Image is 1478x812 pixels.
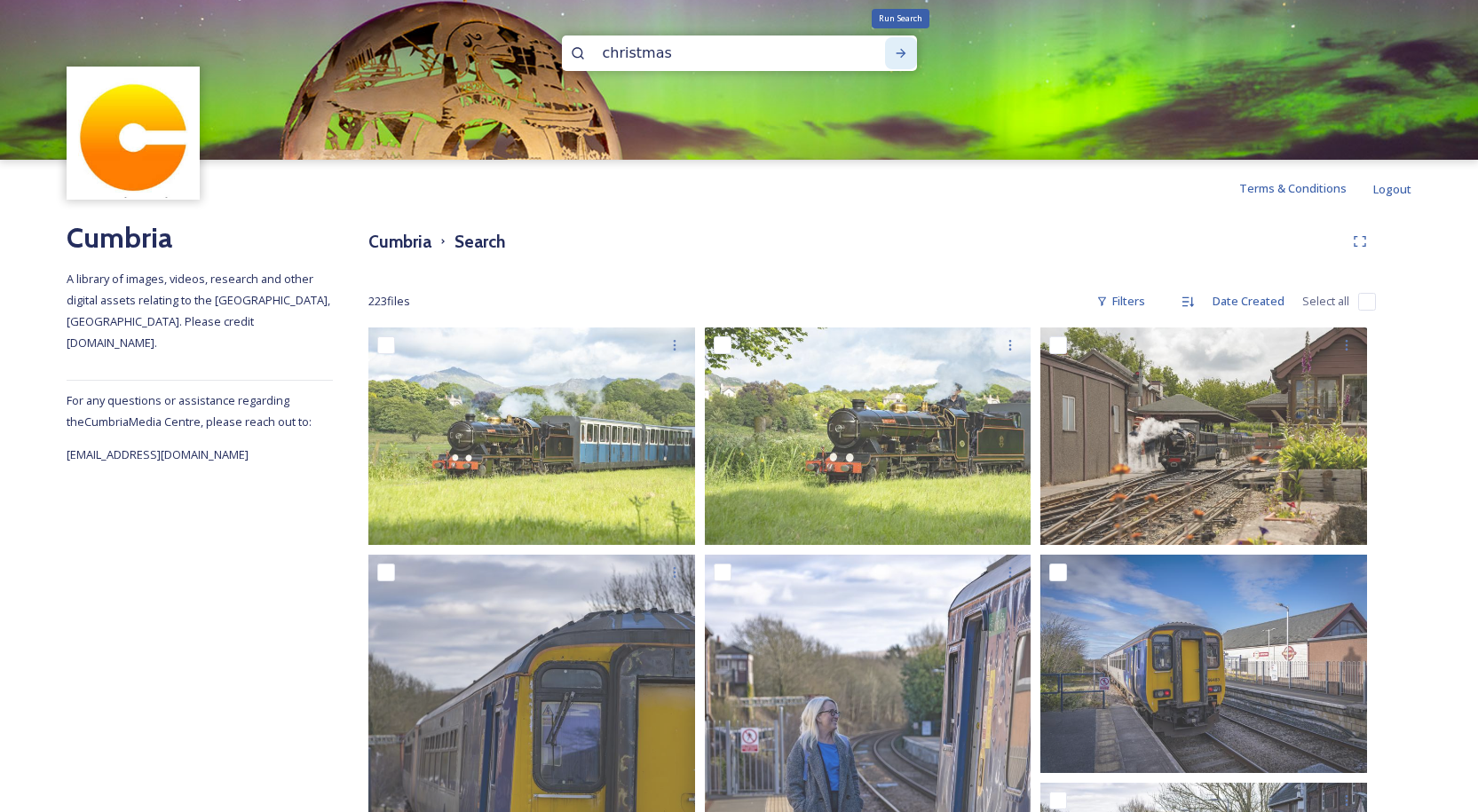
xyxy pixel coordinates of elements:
h3: Search [454,229,505,255]
span: A library of images, videos, research and other digital assets relating to the [GEOGRAPHIC_DATA],... [67,271,333,351]
img: CUMBRIATOURISM_240612_PaulMitchell_RavenglassAndEskaleRailway_-109.jpg [1040,327,1367,546]
div: Filters [1087,284,1154,319]
a: Terms & Conditions [1239,177,1373,199]
span: [EMAIL_ADDRESS][DOMAIN_NAME] [67,446,249,462]
span: Logout [1373,181,1411,197]
input: Search [594,34,837,73]
img: CUMBRIATOURISM_240618_PaulMitchell_RavenglassAndEskaleRailway_-13.jpg [368,327,695,546]
span: For any questions or assistance regarding the Cumbria Media Centre, please reach out to: [67,392,312,430]
span: Terms & Conditions [1239,180,1347,196]
div: Date Created [1204,284,1293,319]
h2: Cumbria [67,217,333,259]
div: Run Search [872,9,929,28]
h3: Cumbria [368,229,431,255]
span: Select all [1302,293,1349,310]
span: 223 file s [368,293,410,310]
img: CUMBRIATOURISM_2025_JONNYGIOS_MUNCASTER_26.jpg [1040,555,1367,773]
img: images.jpg [69,69,198,198]
img: CUMBRIATOURISM_240618_PaulMitchell_RavenglassAndEskaleRailway_-14.jpg [705,327,1031,546]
